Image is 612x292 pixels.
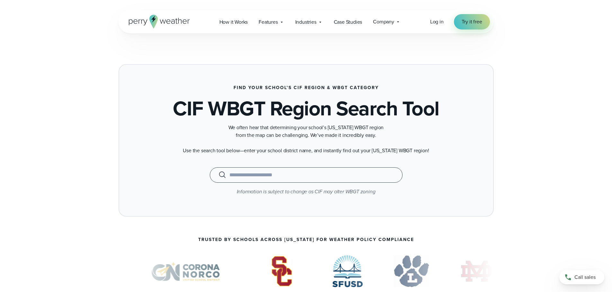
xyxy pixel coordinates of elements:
span: Case Studies [334,18,362,26]
span: Company [373,18,394,26]
a: How it Works [214,15,253,29]
div: 4 of 7 [332,255,363,287]
span: How it Works [219,18,248,26]
a: Try it free [454,14,490,29]
div: 2 of 7 [140,255,231,287]
img: Corona-Norco-Unified-School-District.svg [140,255,231,287]
span: Log in [430,18,444,25]
span: Features [259,18,278,26]
p: Use the search tool below—enter your school district name, and instantly find out your [US_STATE]... [178,147,435,154]
div: 3 of 7 [262,255,302,287]
span: Call sales [574,273,596,281]
h3: Find Your School’s CIF Region & WBGT Category [234,85,379,90]
img: San Fransisco Unified School District [332,255,363,287]
div: 5 of 7 [394,255,429,287]
a: Log in [430,18,444,26]
a: Call sales [559,270,604,284]
a: Case Studies [328,15,368,29]
p: Trusted by Schools Across [US_STATE] for Weather Policy Compliance [198,237,414,242]
div: 6 of 7 [460,255,492,287]
p: Information is subject to change as CIF may alter WBGT zoning [137,188,475,196]
img: University-of-Southern-California-USC.svg [262,255,302,287]
h1: CIF WBGT Region Search Tool [173,98,439,119]
span: Try it free [462,18,482,26]
p: We often hear that determining your school’s [US_STATE] WBGT region from the map can be challengi... [178,124,435,139]
span: Industries [295,18,316,26]
div: slideshow [119,255,494,290]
